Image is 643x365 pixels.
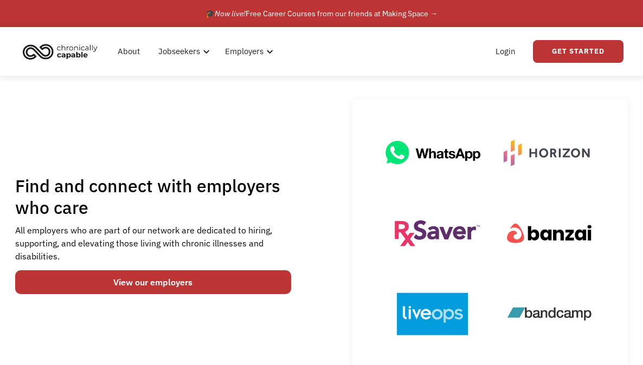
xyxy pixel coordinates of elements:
a: About [111,34,146,69]
div: Jobseekers [158,45,200,58]
a: Login [489,34,522,69]
div: Jobseekers [152,34,213,69]
div: 🎓 Free Career Courses from our friends at Making Space → [205,7,438,20]
img: Chronically Capable logo [20,40,101,63]
div: Employers [218,34,277,69]
em: Now live! [215,9,246,18]
a: Get Started [533,40,623,63]
h1: Find and connect with employers who care [15,175,291,218]
div: All employers who are part of our network are dedicated to hiring, supporting, and elevating thos... [15,224,291,263]
a: home [20,40,106,63]
div: Employers [225,45,263,58]
a: View our employers [15,270,291,294]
